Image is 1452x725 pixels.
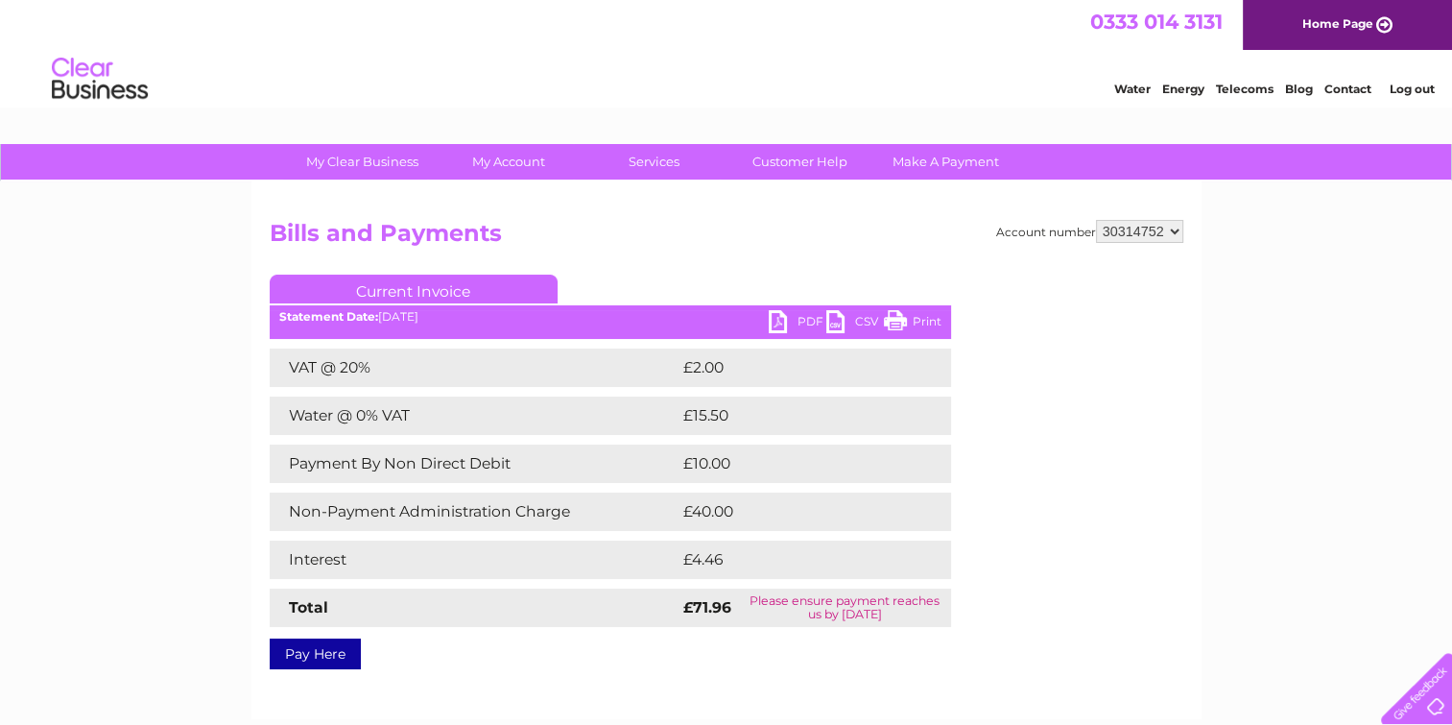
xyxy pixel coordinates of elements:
[678,493,914,531] td: £40.00
[826,310,884,338] a: CSV
[270,349,678,387] td: VAT @ 20%
[683,598,731,616] strong: £71.96
[1285,82,1313,96] a: Blog
[279,309,378,324] b: Statement Date:
[739,589,950,627] td: Please ensure payment reaches us by [DATE]
[270,397,678,435] td: Water @ 0% VAT
[270,220,1183,256] h2: Bills and Payments
[51,50,149,109] img: logo.png
[1162,82,1204,96] a: Energy
[884,310,941,338] a: Print
[1324,82,1371,96] a: Contact
[678,541,907,579] td: £4.46
[721,144,879,180] a: Customer Help
[996,220,1183,243] div: Account number
[270,541,678,579] td: Interest
[270,639,361,669] a: Pay Here
[1090,10,1223,34] a: 0333 014 3131
[274,11,1180,93] div: Clear Business is a trading name of Verastar Limited (registered in [GEOGRAPHIC_DATA] No. 3667643...
[1216,82,1273,96] a: Telecoms
[678,445,912,483] td: £10.00
[270,493,678,531] td: Non-Payment Administration Charge
[270,310,951,324] div: [DATE]
[575,144,733,180] a: Services
[678,349,907,387] td: £2.00
[867,144,1025,180] a: Make A Payment
[270,275,558,303] a: Current Invoice
[283,144,441,180] a: My Clear Business
[429,144,587,180] a: My Account
[769,310,826,338] a: PDF
[678,397,911,435] td: £15.50
[1114,82,1151,96] a: Water
[270,445,678,483] td: Payment By Non Direct Debit
[1389,82,1434,96] a: Log out
[289,598,328,616] strong: Total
